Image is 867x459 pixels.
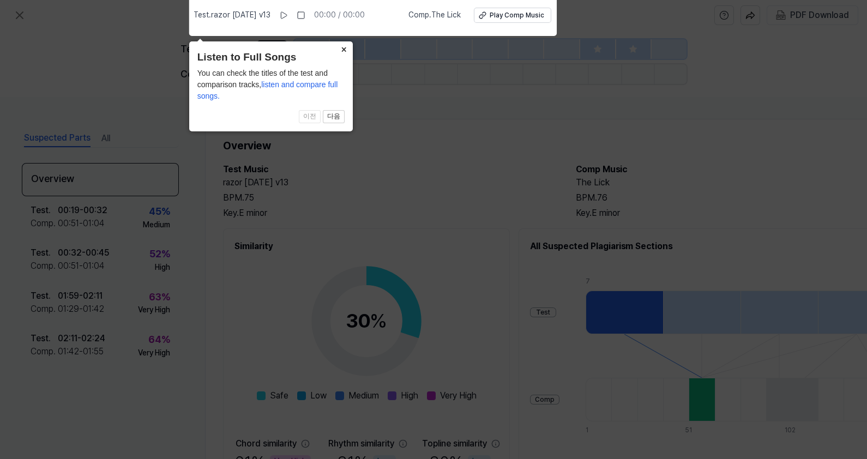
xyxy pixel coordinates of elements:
[194,10,270,21] span: Test . razor [DATE] v13
[314,10,365,21] div: 00:00 / 00:00
[197,50,345,65] header: Listen to Full Songs
[474,8,551,23] button: Play Comp Music
[335,41,353,57] button: Close
[408,10,461,21] span: Comp . The Lick
[197,80,338,100] span: listen and compare full songs.
[323,110,345,123] button: 다음
[490,11,544,20] div: Play Comp Music
[197,68,345,102] div: You can check the titles of the test and comparison tracks,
